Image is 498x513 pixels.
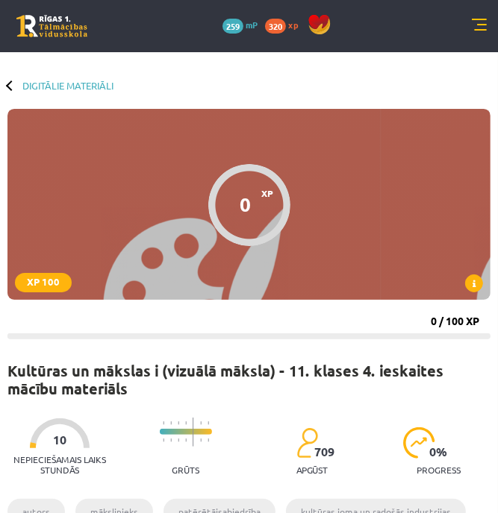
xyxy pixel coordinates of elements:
[178,421,179,425] img: icon-short-line-57e1e144782c952c97e751825c79c345078a6d821885a25fce030b3d8c18986b.svg
[288,19,298,31] span: xp
[403,427,435,459] img: icon-progress-161ccf0a02000e728c5f80fcf4c31c7af3da0e1684b2b1d7c360e028c24a22f1.svg
[208,421,209,425] img: icon-short-line-57e1e144782c952c97e751825c79c345078a6d821885a25fce030b3d8c18986b.svg
[185,438,187,442] img: icon-short-line-57e1e144782c952c97e751825c79c345078a6d821885a25fce030b3d8c18986b.svg
[170,438,172,442] img: icon-short-line-57e1e144782c952c97e751825c79c345078a6d821885a25fce030b3d8c18986b.svg
[172,465,199,475] p: Grūts
[296,465,329,475] p: apgūst
[7,362,491,397] h1: Kultūras un mākslas i (vizuālā māksla) - 11. klases 4. ieskaites mācību materiāls
[222,19,243,34] span: 259
[200,421,202,425] img: icon-short-line-57e1e144782c952c97e751825c79c345078a6d821885a25fce030b3d8c18986b.svg
[163,438,164,442] img: icon-short-line-57e1e144782c952c97e751825c79c345078a6d821885a25fce030b3d8c18986b.svg
[16,15,87,37] a: Rīgas 1. Tālmācības vidusskola
[53,433,66,447] span: 10
[265,19,286,34] span: 320
[200,438,202,442] img: icon-short-line-57e1e144782c952c97e751825c79c345078a6d821885a25fce030b3d8c18986b.svg
[22,80,113,91] a: Digitālie materiāli
[193,418,194,447] img: icon-long-line-d9ea69661e0d244f92f715978eff75569469978d946b2353a9bb055b3ed8787d.svg
[246,19,258,31] span: mP
[7,454,111,475] p: Nepieciešamais laiks stundās
[429,445,448,459] span: 0 %
[163,421,164,425] img: icon-short-line-57e1e144782c952c97e751825c79c345078a6d821885a25fce030b3d8c18986b.svg
[265,19,305,31] a: 320 xp
[240,193,252,215] div: 0
[170,421,172,425] img: icon-short-line-57e1e144782c952c97e751825c79c345078a6d821885a25fce030b3d8c18986b.svg
[315,445,335,459] span: 709
[262,188,274,198] span: XP
[296,427,318,459] img: students-c634bb4e5e11cddfef0936a35e636f08e4e9abd3cc4e673bd6f9a4125e45ecb1.svg
[417,465,461,475] p: progress
[178,438,179,442] img: icon-short-line-57e1e144782c952c97e751825c79c345078a6d821885a25fce030b3d8c18986b.svg
[208,438,209,442] img: icon-short-line-57e1e144782c952c97e751825c79c345078a6d821885a25fce030b3d8c18986b.svg
[15,273,72,292] div: XP 100
[185,421,187,425] img: icon-short-line-57e1e144782c952c97e751825c79c345078a6d821885a25fce030b3d8c18986b.svg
